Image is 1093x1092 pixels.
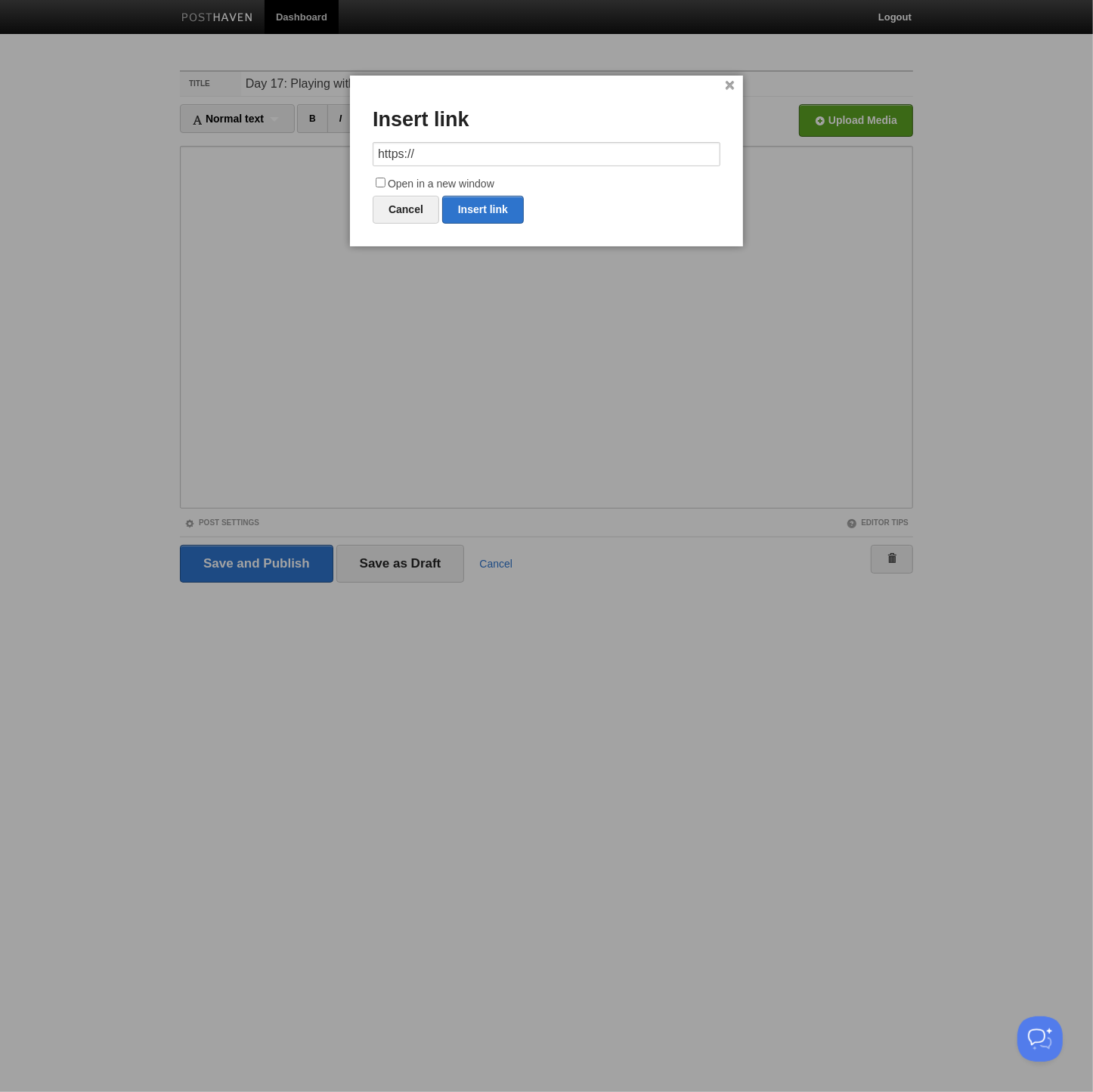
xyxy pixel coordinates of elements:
input: Open in a new window [376,178,385,187]
label: Open in a new window [373,175,720,193]
iframe: Help Scout Beacon - Open [1017,1016,1063,1062]
a: × [725,82,735,90]
a: Cancel [373,196,439,224]
a: Insert link [442,196,524,224]
h3: Insert link [373,109,720,131]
